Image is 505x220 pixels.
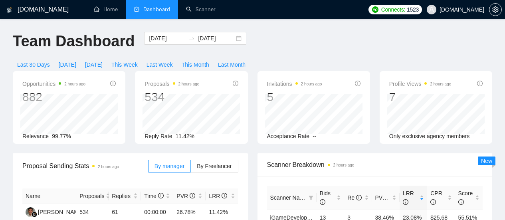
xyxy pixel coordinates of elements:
span: By manager [154,163,184,169]
span: to [188,35,195,42]
span: Profile Views [389,79,452,89]
img: upwork-logo.png [372,6,378,13]
span: Relevance [22,133,49,139]
span: Last Week [147,60,173,69]
button: setting [489,3,502,16]
span: Connects: [381,5,405,14]
h1: Team Dashboard [13,32,135,51]
button: This Week [107,58,142,71]
time: 2 hours ago [430,82,451,86]
span: By Freelancer [197,163,232,169]
span: [DATE] [59,60,76,69]
span: New [481,158,492,164]
span: info-circle [477,81,483,86]
span: swap-right [188,35,195,42]
div: [PERSON_NAME] [38,208,84,216]
span: 1523 [407,5,419,14]
button: Last 30 Days [13,58,54,71]
span: Score [458,190,473,205]
button: [DATE] [54,58,81,71]
th: Name [22,188,76,204]
iframe: Intercom live chat [478,193,497,212]
span: info-circle [320,199,325,205]
span: LRR [209,193,227,199]
span: info-circle [430,199,436,205]
time: 2 hours ago [333,163,354,167]
input: End date [198,34,234,43]
span: info-circle [222,193,227,198]
span: Reply Rate [145,133,172,139]
span: Invitations [267,79,322,89]
span: Bids [320,190,331,205]
input: Start date [149,34,185,43]
span: info-circle [356,195,362,200]
span: Proposals [79,192,104,200]
div: 534 [145,89,199,105]
span: dashboard [134,6,139,12]
span: Opportunities [22,79,85,89]
span: info-circle [158,193,164,198]
span: filter [309,195,313,200]
span: info-circle [110,81,116,86]
span: Scanner Breakdown [267,160,483,170]
span: Proposal Sending Stats [22,161,148,171]
span: user [429,7,434,12]
span: Replies [112,192,132,200]
a: searchScanner [186,6,216,13]
span: info-circle [458,199,464,205]
a: setting [489,6,502,13]
span: filter [307,192,315,204]
img: SH [26,207,36,217]
img: logo [7,4,12,16]
time: 2 hours ago [301,82,322,86]
span: PVR [375,194,394,201]
span: info-circle [233,81,238,86]
span: [DATE] [85,60,103,69]
a: SH[PERSON_NAME] [26,208,84,215]
span: Last Month [218,60,246,69]
button: [DATE] [81,58,107,71]
span: LRR [403,190,414,205]
span: Re [347,194,362,201]
th: Proposals [76,188,109,204]
span: info-circle [388,195,394,200]
span: Acceptance Rate [267,133,310,139]
time: 2 hours ago [64,82,85,86]
span: Proposals [145,79,199,89]
span: Last 30 Days [17,60,50,69]
img: gigradar-bm.png [32,212,37,217]
span: 99.77% [52,133,71,139]
button: Last Month [214,58,250,71]
span: Only exclusive agency members [389,133,470,139]
span: This Month [182,60,209,69]
span: PVR [176,193,195,199]
th: Replies [109,188,141,204]
div: 5 [267,89,322,105]
span: -- [313,133,316,139]
span: This Week [111,60,138,69]
button: This Month [177,58,214,71]
time: 2 hours ago [178,82,200,86]
a: homeHome [94,6,118,13]
span: 11.42% [176,133,194,139]
button: Last Week [142,58,177,71]
span: CPR [430,190,442,205]
span: Time [144,193,163,199]
div: 7 [389,89,452,105]
span: info-circle [355,81,360,86]
div: 882 [22,89,85,105]
span: info-circle [403,199,408,205]
time: 2 hours ago [98,165,119,169]
span: Scanner Name [270,194,307,201]
span: info-circle [190,193,195,198]
span: Dashboard [143,6,170,13]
